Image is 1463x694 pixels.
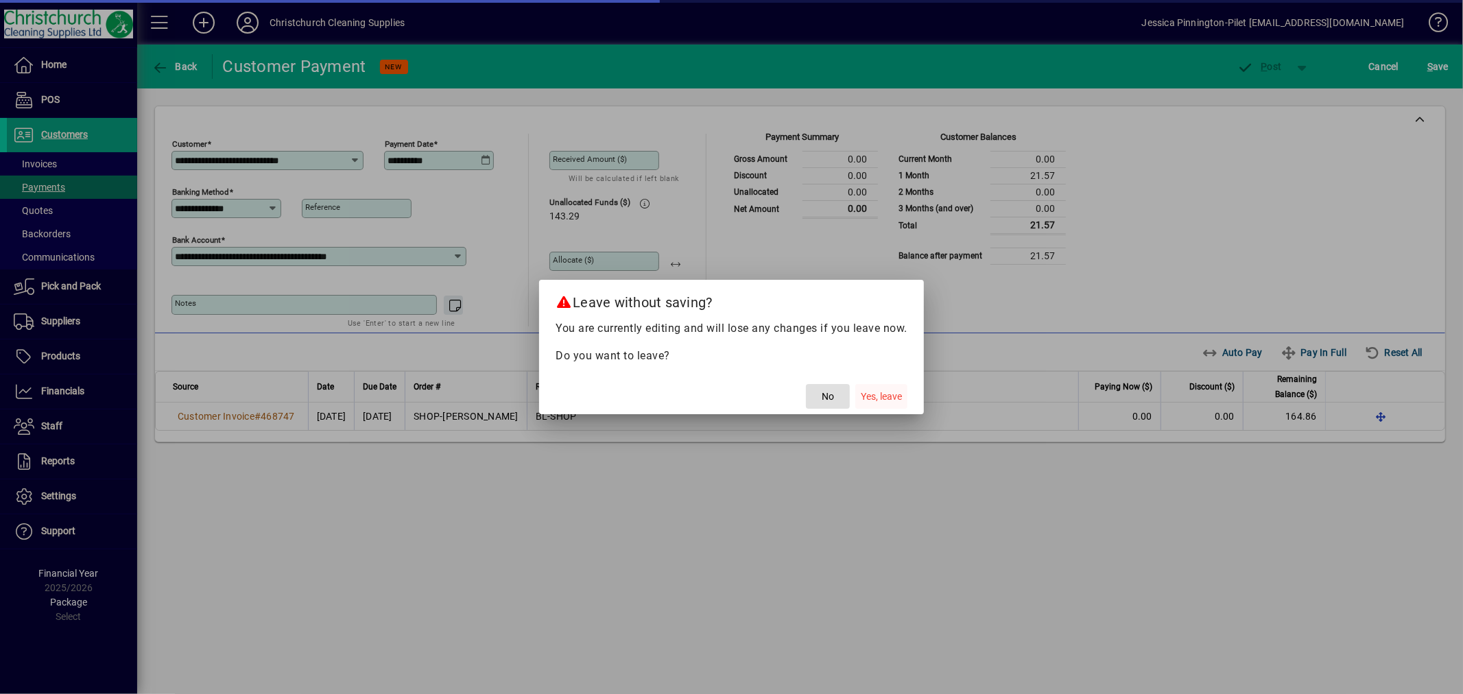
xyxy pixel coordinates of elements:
span: No [822,390,834,404]
h2: Leave without saving? [539,280,924,320]
p: Do you want to leave? [556,348,907,364]
button: Yes, leave [855,384,907,409]
span: Yes, leave [861,390,902,404]
p: You are currently editing and will lose any changes if you leave now. [556,320,907,337]
button: No [806,384,850,409]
